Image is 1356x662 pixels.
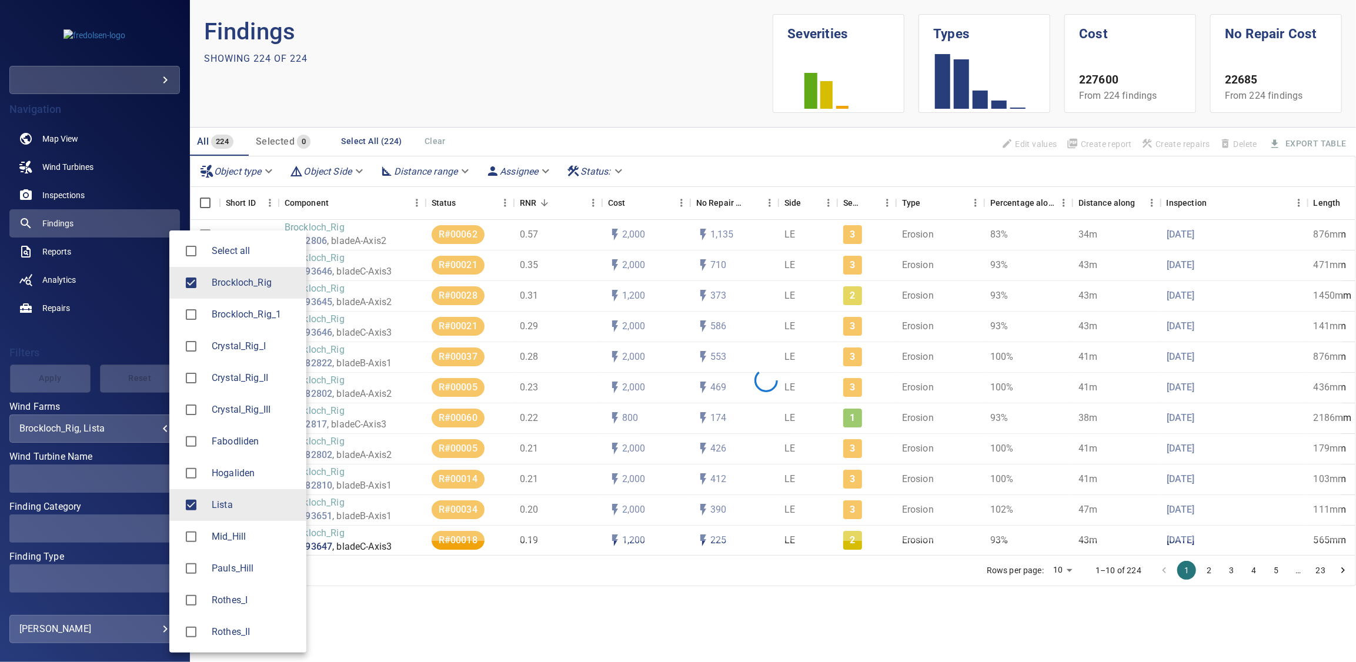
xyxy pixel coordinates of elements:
[212,498,297,512] div: Wind Farms Lista
[212,593,297,607] div: Wind Farms Rothes_I
[212,593,297,607] span: Rothes_I
[179,620,203,644] span: Rothes_II
[212,498,297,512] span: Lista
[212,625,297,639] span: Rothes_II
[212,530,297,544] span: Mid_Hill
[179,524,203,549] span: Mid_Hill
[179,588,203,613] span: Rothes_I
[212,276,297,290] div: Wind Farms Brockloch_Rig
[212,276,297,290] span: Brockloch_Rig
[212,466,297,480] span: Hogaliden
[212,371,297,385] span: Crystal_Rig_II
[212,403,297,417] span: Crystal_Rig_III
[179,270,203,295] span: Brockloch_Rig
[212,339,297,353] div: Wind Farms Crystal_Rig_I
[212,339,297,353] span: Crystal_Rig_I
[179,556,203,581] span: Pauls_Hill
[179,461,203,486] span: Hogaliden
[179,493,203,517] span: Lista
[212,307,297,322] div: Wind Farms Brockloch_Rig_1
[179,429,203,454] span: Fabodliden
[212,434,297,449] span: Fabodliden
[212,244,297,258] span: Select all
[212,466,297,480] div: Wind Farms Hogaliden
[212,561,297,576] div: Wind Farms Pauls_Hill
[179,302,203,327] span: Brockloch_Rig_1
[212,625,297,639] div: Wind Farms Rothes_II
[212,403,297,417] div: Wind Farms Crystal_Rig_III
[212,434,297,449] div: Wind Farms Fabodliden
[179,366,203,390] span: Crystal_Rig_II
[212,371,297,385] div: Wind Farms Crystal_Rig_II
[179,397,203,422] span: Crystal_Rig_III
[212,530,297,544] div: Wind Farms Mid_Hill
[179,334,203,359] span: Crystal_Rig_I
[212,307,297,322] span: Brockloch_Rig_1
[212,561,297,576] span: Pauls_Hill
[169,230,306,653] ul: Brockloch_Rig, Lista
